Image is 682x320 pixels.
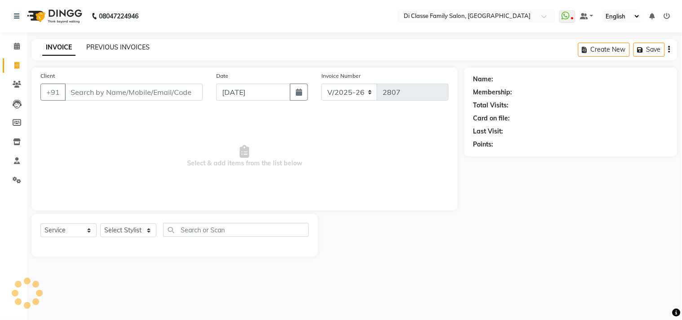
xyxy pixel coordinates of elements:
button: +91 [40,84,66,101]
div: Membership: [473,88,513,97]
span: Select & add items from the list below [40,111,449,201]
div: Total Visits: [473,101,509,110]
label: Client [40,72,55,80]
button: Create New [578,43,630,57]
img: logo [23,4,85,29]
div: Last Visit: [473,127,504,136]
div: Name: [473,75,494,84]
button: Save [633,43,665,57]
label: Date [216,72,228,80]
b: 08047224946 [99,4,138,29]
a: INVOICE [42,40,76,56]
input: Search or Scan [163,223,309,237]
a: PREVIOUS INVOICES [86,43,150,51]
label: Invoice Number [321,72,361,80]
div: Card on file: [473,114,510,123]
div: Points: [473,140,494,149]
input: Search by Name/Mobile/Email/Code [65,84,203,101]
